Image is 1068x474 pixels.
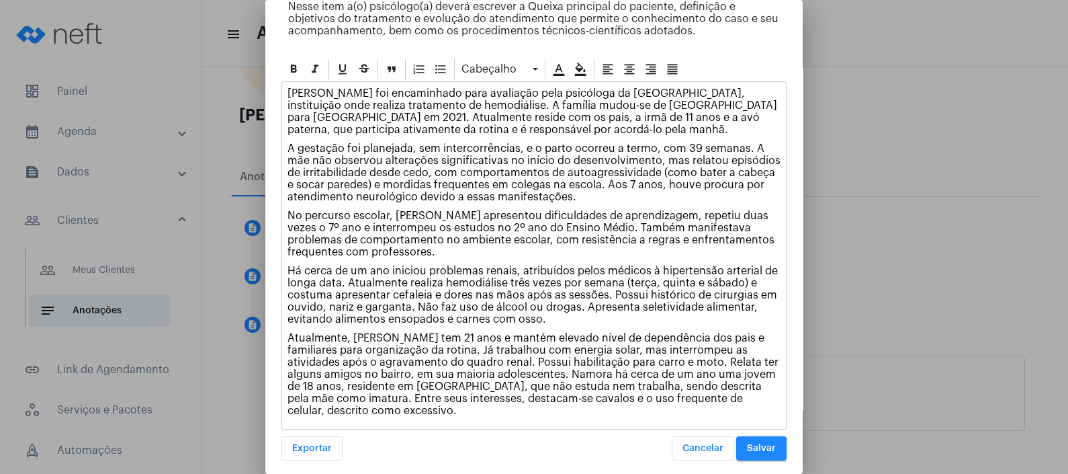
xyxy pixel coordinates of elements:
div: Alinhar à direita [641,59,661,79]
div: Cor de fundo [570,59,590,79]
button: Exportar [281,436,343,461]
p: No percurso escolar, [PERSON_NAME] apresentou dificuldades de aprendizagem, repetiu duas vezes o ... [287,210,781,258]
button: Salvar [736,436,787,461]
p: Há cerca de um ano iniciou problemas renais, atribuídos pelos médicos à hipertensão arterial de l... [287,265,781,325]
div: Bullet List [431,59,451,79]
span: Salvar [747,444,776,453]
div: Strike [354,59,374,79]
button: Cancelar [672,436,734,461]
div: Negrito [283,59,304,79]
span: Exportar [292,444,332,453]
div: Alinhar ao centro [619,59,639,79]
div: Itálico [305,59,325,79]
div: Alinhar à esquerda [598,59,618,79]
div: Sublinhado [332,59,353,79]
p: [PERSON_NAME] foi encaminhado para avaliação pela psicóloga da [GEOGRAPHIC_DATA], instituição ond... [287,87,781,136]
p: Atualmente, [PERSON_NAME] tem 21 anos e mantém elevado nível de dependência dos pais e familiares... [287,332,781,417]
p: A gestação foi planejada, sem intercorrências, e o parto ocorreu a termo, com 39 semanas. A mãe n... [287,143,781,203]
div: Blockquote [382,59,402,79]
span: Nesse item a(o) psicólogo(a) deverá escrever a Queixa principal do paciente, definição e objetivo... [288,1,778,36]
div: Ordered List [409,59,429,79]
span: Cancelar [682,444,723,453]
div: Alinhar justificado [662,59,682,79]
div: Cor do texto [549,59,569,79]
div: Cabeçalho [458,59,541,79]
